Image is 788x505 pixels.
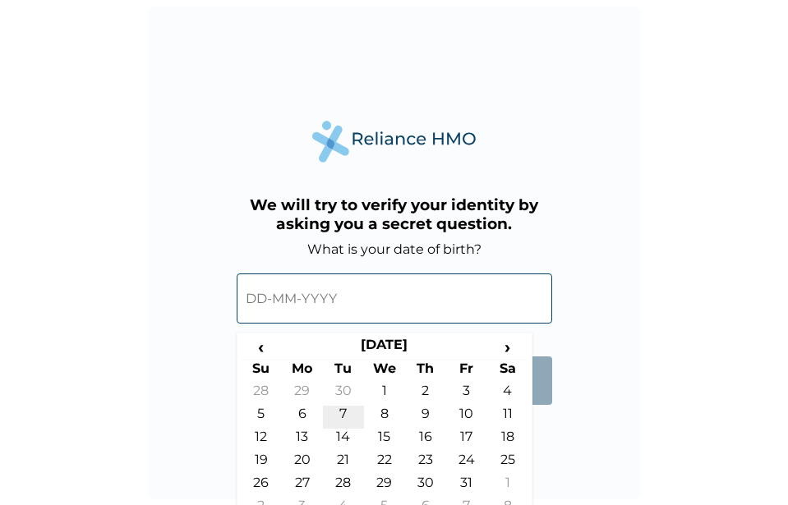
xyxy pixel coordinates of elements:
[282,475,323,498] td: 27
[312,121,477,163] img: Reliance Health's Logo
[307,241,482,257] label: What is your date of birth?
[446,452,487,475] td: 24
[241,406,282,429] td: 5
[446,429,487,452] td: 17
[405,360,446,383] th: Th
[323,429,364,452] td: 14
[364,360,405,383] th: We
[364,383,405,406] td: 1
[487,337,528,357] span: ›
[405,452,446,475] td: 23
[241,475,282,498] td: 26
[323,360,364,383] th: Tu
[282,360,323,383] th: Mo
[446,475,487,498] td: 31
[237,273,552,324] input: DD-MM-YYYY
[323,452,364,475] td: 21
[241,383,282,406] td: 28
[237,195,552,233] h3: We will try to verify your identity by asking you a secret question.
[487,383,528,406] td: 4
[487,360,528,383] th: Sa
[282,429,323,452] td: 13
[405,475,446,498] td: 30
[446,383,487,406] td: 3
[446,360,487,383] th: Fr
[241,360,282,383] th: Su
[282,337,487,360] th: [DATE]
[364,429,405,452] td: 15
[405,406,446,429] td: 9
[487,475,528,498] td: 1
[282,406,323,429] td: 6
[364,406,405,429] td: 8
[323,383,364,406] td: 30
[241,452,282,475] td: 19
[446,406,487,429] td: 10
[487,429,528,452] td: 18
[282,452,323,475] td: 20
[487,452,528,475] td: 25
[405,383,446,406] td: 2
[364,475,405,498] td: 29
[487,406,528,429] td: 11
[323,475,364,498] td: 28
[241,337,282,357] span: ‹
[364,452,405,475] td: 22
[323,406,364,429] td: 7
[282,383,323,406] td: 29
[405,429,446,452] td: 16
[241,429,282,452] td: 12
